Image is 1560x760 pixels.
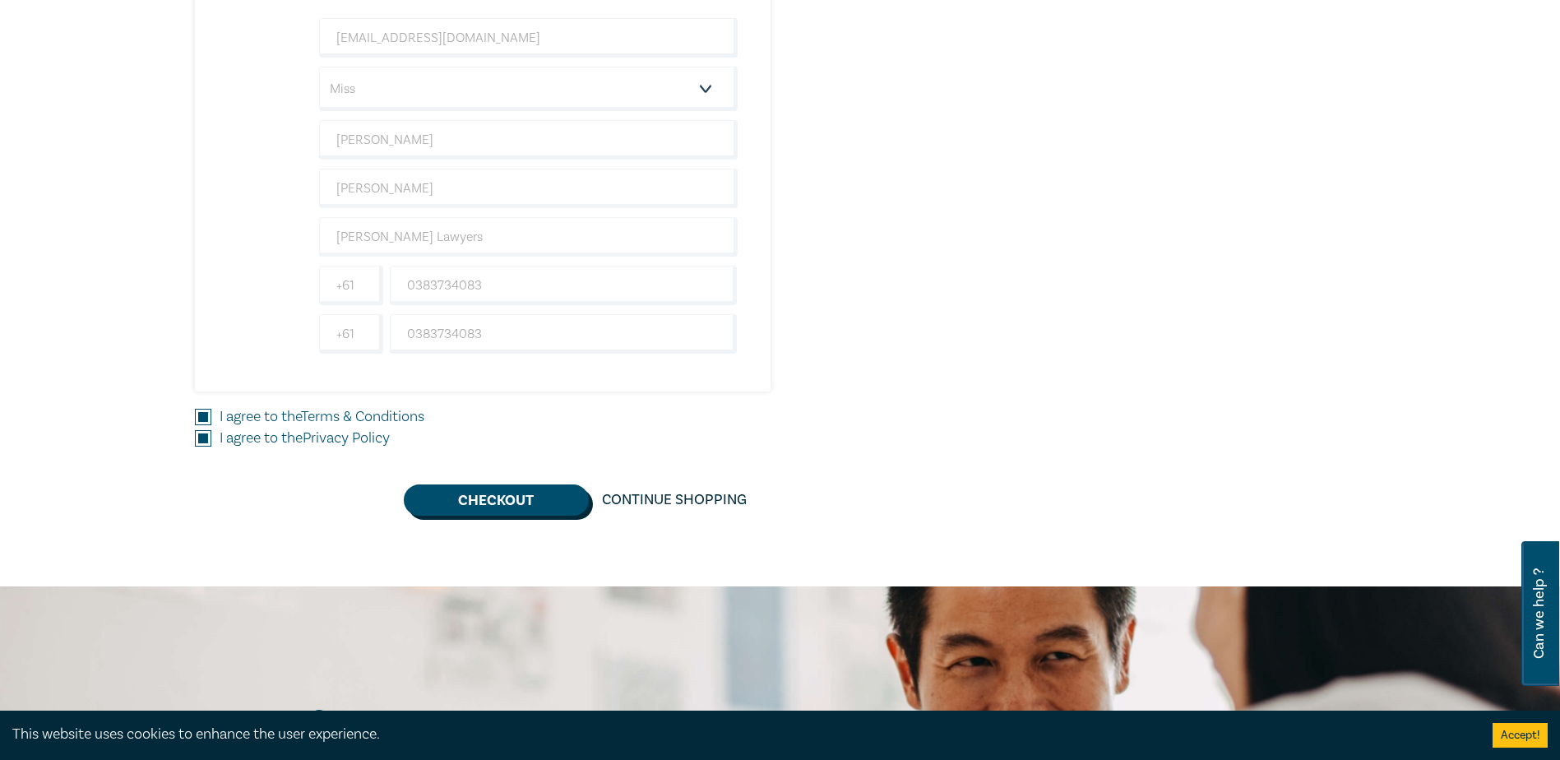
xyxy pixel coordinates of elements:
div: This website uses cookies to enhance the user experience. [12,724,1468,745]
input: +61 [319,266,383,305]
a: Privacy Policy [303,429,390,447]
label: I agree to the [220,406,424,428]
input: +61 [319,314,383,354]
input: Mobile* [390,266,738,305]
span: Can we help ? [1531,551,1547,676]
a: Continue Shopping [589,484,760,516]
input: Last Name* [319,169,738,208]
label: I agree to the [220,428,390,449]
button: Checkout [404,484,589,516]
h2: Stay informed. [195,704,583,747]
a: Terms & Conditions [301,407,424,426]
input: Phone [390,314,738,354]
input: First Name* [319,120,738,160]
button: Accept cookies [1493,723,1548,748]
input: Company [319,217,738,257]
input: Attendee Email* [319,18,738,58]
